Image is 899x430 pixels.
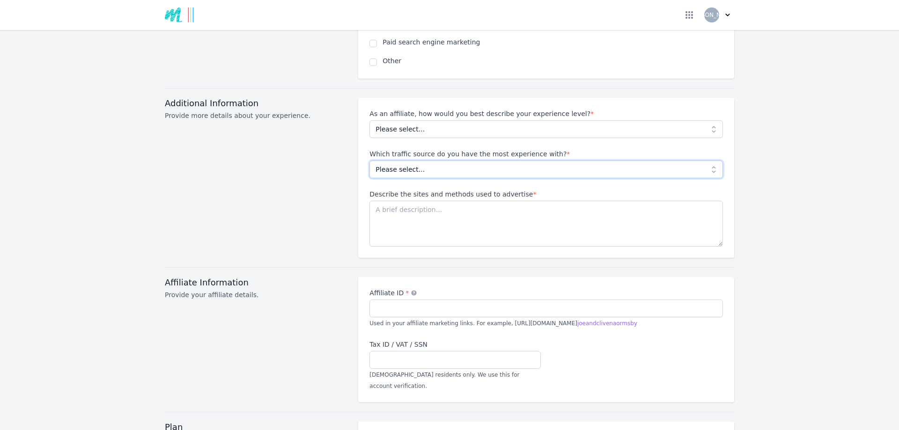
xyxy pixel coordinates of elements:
[369,340,540,349] label: Tax ID / VAT / SSN
[383,56,723,66] label: Other
[165,290,347,299] p: Provide your affiliate details.
[165,111,347,120] p: Provide more details about your experience.
[165,277,347,288] h3: Affiliate Information
[369,288,723,298] label: Affiliate ID
[369,372,519,389] span: [DEMOGRAPHIC_DATA] residents only. We use this for account verification.
[369,320,637,327] span: Used in your affiliate marketing links. For example, [URL][DOMAIN_NAME]
[577,320,637,327] span: joeandclivenaormsby
[383,37,723,47] label: Paid search engine marketing
[369,149,723,159] label: Which traffic source do you have the most experience with?
[369,189,723,199] label: Describe the sites and methods used to advertise
[165,98,347,109] h3: Additional Information
[369,109,723,118] label: As an affiliate, how would you best describe your experience level?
